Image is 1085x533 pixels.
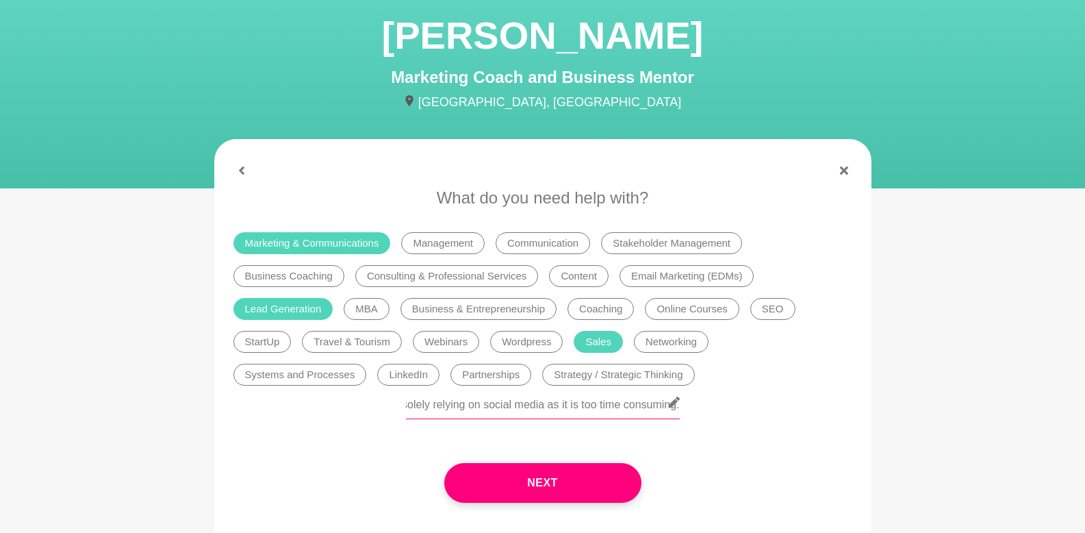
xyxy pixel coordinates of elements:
p: [GEOGRAPHIC_DATA], [GEOGRAPHIC_DATA] [214,93,871,112]
input: Something else [406,386,680,419]
p: What do you need help with? [233,186,852,210]
h4: Marketing Coach and Business Mentor [214,67,871,88]
h1: [PERSON_NAME] [214,10,871,62]
button: Next [444,463,641,503]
